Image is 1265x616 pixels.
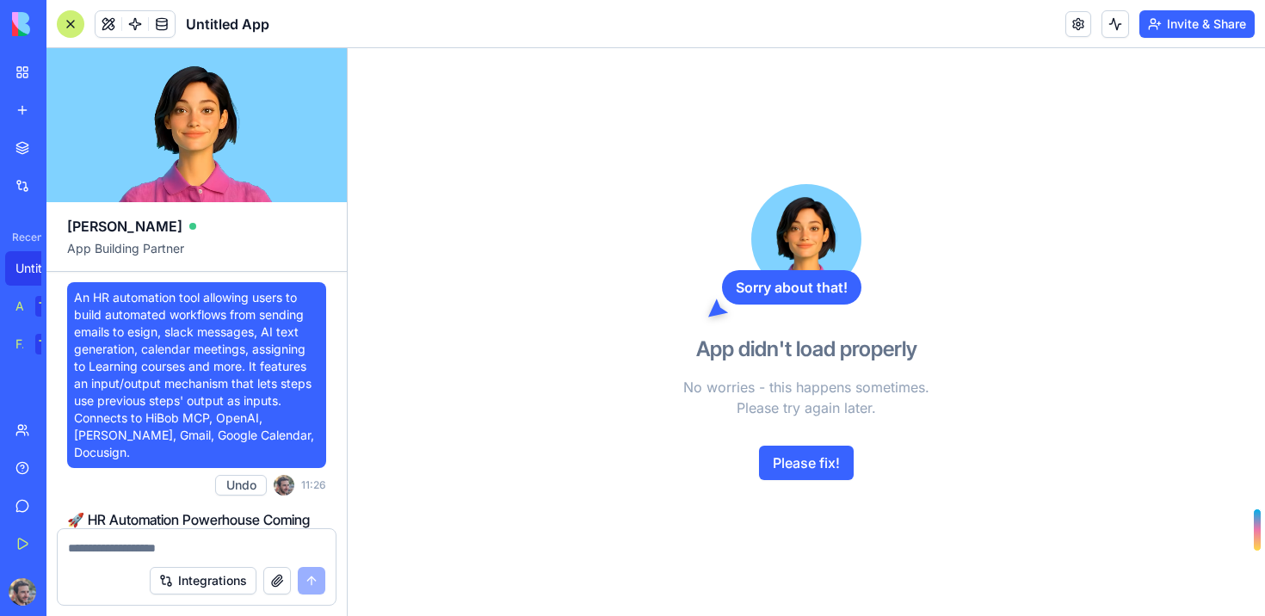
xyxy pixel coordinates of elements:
span: Untitled App [186,14,269,34]
div: TRY [35,296,64,317]
a: AI Logo GeneratorTRY [5,289,74,323]
button: Undo [215,475,267,496]
img: ACg8ocLzWMtdww55lHozNm5V7hfdssi_fIpu9U8p2E88ghRQo7N5onDR8Q=s96-c [9,578,36,606]
div: Sorry about that! [722,270,861,305]
div: TRY [35,334,64,354]
a: Feedback FormTRY [5,327,74,361]
a: Untitled App [5,251,74,286]
span: Recent [5,231,41,244]
button: Integrations [150,567,256,594]
h3: App didn't load properly [696,336,917,363]
img: logo [12,12,119,36]
div: Untitled App [15,260,64,277]
div: AI Logo Generator [15,298,23,315]
h2: 🚀 HR Automation Powerhouse Coming Up! [67,509,326,551]
span: App Building Partner [67,240,326,271]
img: ACg8ocLzWMtdww55lHozNm5V7hfdssi_fIpu9U8p2E88ghRQo7N5onDR8Q=s96-c [274,475,294,496]
button: Please fix! [759,446,854,480]
button: Invite & Share [1139,10,1255,38]
span: [PERSON_NAME] [67,216,182,237]
p: No worries - this happens sometimes. Please try again later. [608,377,1004,418]
div: Feedback Form [15,336,23,353]
span: An HR automation tool allowing users to build automated workflows from sending emails to esign, s... [74,289,319,461]
span: 11:26 [301,478,326,492]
